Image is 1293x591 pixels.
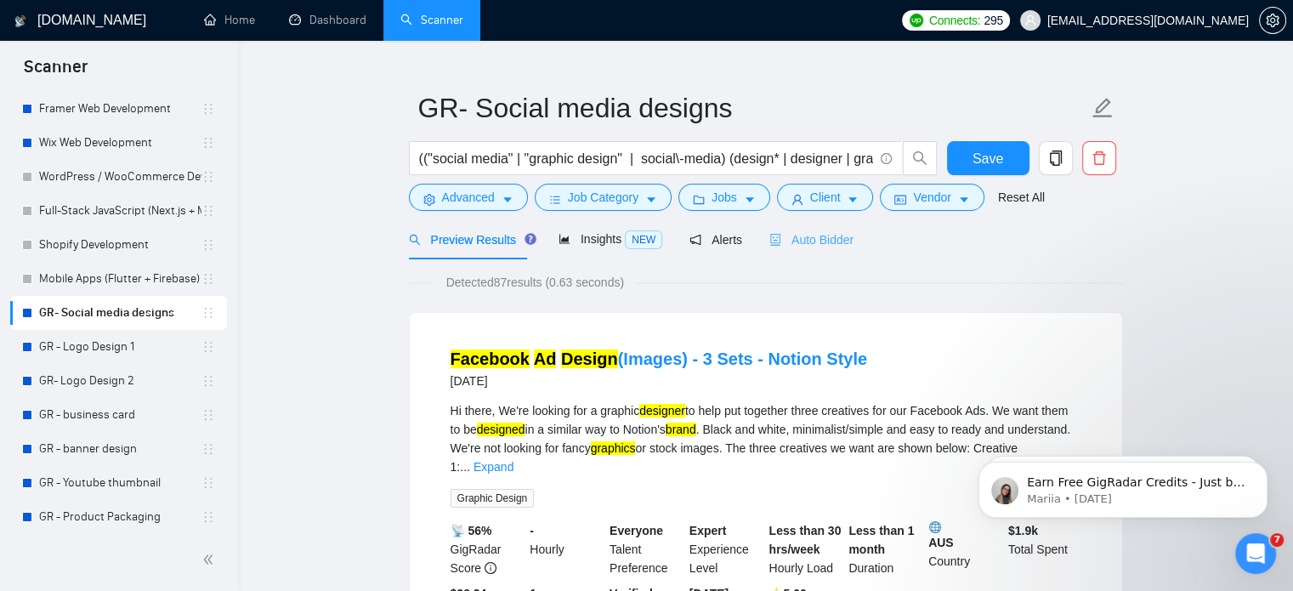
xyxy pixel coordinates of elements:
[35,150,284,168] div: Send us a message
[606,521,686,577] div: Talent Preference
[10,228,227,262] li: Shopify Development
[744,193,756,206] span: caret-down
[39,126,201,160] a: Wix Web Development
[568,188,638,207] span: Job Category
[25,216,315,250] button: Search for help
[451,524,492,537] b: 📡 56%
[929,11,980,30] span: Connects:
[39,364,201,398] a: GR- Logo Design 2
[984,11,1002,30] span: 295
[39,432,201,466] a: GR - banner design
[502,193,513,206] span: caret-down
[848,524,914,556] b: Less than 1 month
[880,184,984,211] button: idcardVendorcaret-down
[201,340,215,354] span: holder
[769,234,781,246] span: robot
[35,394,285,412] div: Sardor AI Prompt Library
[847,193,859,206] span: caret-down
[810,188,841,207] span: Client
[201,204,215,218] span: holder
[610,524,663,537] b: Everyone
[201,238,215,252] span: holder
[678,184,770,211] button: folderJobscaret-down
[201,510,215,524] span: holder
[913,188,950,207] span: Vendor
[559,232,662,246] span: Insights
[10,364,227,398] li: GR- Logo Design 2
[201,374,215,388] span: holder
[10,466,227,500] li: GR - Youtube thumbnail
[423,193,435,206] span: setting
[39,194,201,228] a: Full-Stack JavaScript (Next.js + MERN)
[689,233,742,247] span: Alerts
[769,524,842,556] b: Less than 30 hrs/week
[1259,7,1286,34] button: setting
[559,233,570,245] span: area-chart
[39,398,201,432] a: GR - business card
[1092,97,1114,119] span: edit
[1082,141,1116,175] button: delete
[910,14,923,27] img: upwork-logo.png
[10,296,227,330] li: GR- Social media designs
[418,87,1088,129] input: Scanner name...
[201,136,215,150] span: holder
[904,151,936,166] span: search
[269,477,297,489] span: Help
[451,401,1081,476] div: Hi there, We're looking for a graphic to help put together three creatives for our Facebook Ads. ...
[10,330,227,364] li: GR - Logo Design 1
[35,224,138,242] span: Search for help
[485,562,496,574] span: info-circle
[35,264,285,299] div: ✅ How To: Connect your agency to [DOMAIN_NAME]
[39,500,201,534] a: GR - Product Packaging
[442,188,495,207] span: Advanced
[791,193,803,206] span: user
[1024,14,1036,26] span: user
[17,135,323,200] div: Send us a messageWe typically reply in under a minute
[712,188,737,207] span: Jobs
[10,398,227,432] li: GR - business card
[201,408,215,422] span: holder
[25,257,315,306] div: ✅ How To: Connect your agency to [DOMAIN_NAME]
[451,349,868,368] a: Facebook Ad Design(Images) - 3 Sets - Notion Style
[591,441,636,455] mark: graphics
[958,193,970,206] span: caret-down
[639,404,685,418] mark: designer
[1005,521,1085,577] div: Total Spent
[1083,151,1115,166] span: delete
[766,521,846,577] div: Hourly Load
[925,521,1005,577] div: Country
[929,521,941,533] img: 🌐
[894,193,906,206] span: idcard
[409,234,421,246] span: search
[534,349,557,368] mark: Ad
[1040,151,1072,166] span: copy
[39,296,201,330] a: GR- Social media designs
[201,272,215,286] span: holder
[451,489,535,508] span: Graphic Design
[39,228,201,262] a: Shopify Development
[1259,14,1286,27] a: setting
[693,193,705,206] span: folder
[474,460,513,474] a: Expand
[10,194,227,228] li: Full-Stack JavaScript (Next.js + MERN)
[10,432,227,466] li: GR - banner design
[973,148,1003,169] span: Save
[903,141,937,175] button: search
[689,234,701,246] span: notification
[25,355,315,387] div: 👑 Laziza AI - Job Pre-Qualification
[549,193,561,206] span: bars
[10,54,101,90] span: Scanner
[10,160,227,194] li: WordPress / WooCommerce Development
[460,460,470,474] span: ...
[1039,141,1073,175] button: copy
[10,126,227,160] li: Wix Web Development
[204,13,255,27] a: homeHome
[535,184,672,211] button: barsJob Categorycaret-down
[523,231,538,247] div: Tooltip anchor
[10,92,227,126] li: Framer Web Development
[845,521,925,577] div: Duration
[419,148,873,169] input: Search Freelance Jobs...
